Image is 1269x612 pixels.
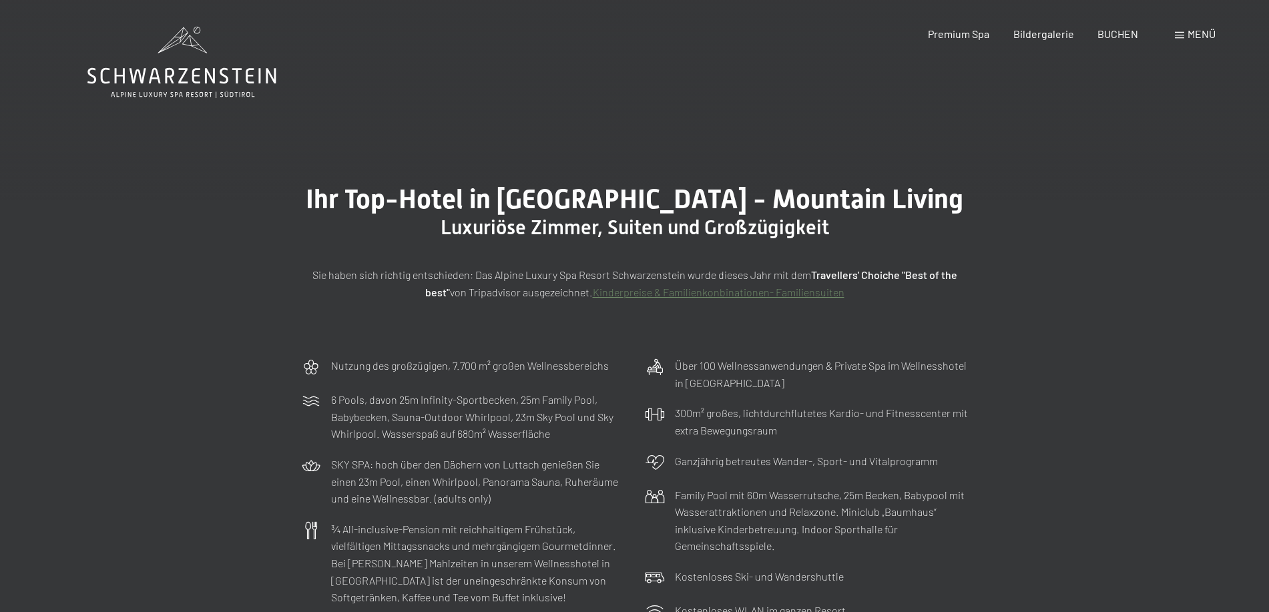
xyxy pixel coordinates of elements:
span: Ihr Top-Hotel in [GEOGRAPHIC_DATA] - Mountain Living [306,184,963,215]
p: ¾ All-inclusive-Pension mit reichhaltigem Frühstück, vielfältigen Mittagssnacks und mehrgängigem ... [331,521,625,606]
a: Bildergalerie [1013,27,1074,40]
span: Menü [1188,27,1216,40]
p: Family Pool mit 60m Wasserrutsche, 25m Becken, Babypool mit Wasserattraktionen und Relaxzone. Min... [675,487,969,555]
p: Sie haben sich richtig entschieden: Das Alpine Luxury Spa Resort Schwarzenstein wurde dieses Jahr... [301,266,969,300]
a: Premium Spa [928,27,989,40]
a: Kinderpreise & Familienkonbinationen- Familiensuiten [593,286,844,298]
span: Luxuriöse Zimmer, Suiten und Großzügigkeit [441,216,829,239]
p: 300m² großes, lichtdurchflutetes Kardio- und Fitnesscenter mit extra Bewegungsraum [675,404,969,438]
a: BUCHEN [1097,27,1138,40]
strong: Travellers' Choiche "Best of the best" [425,268,957,298]
p: SKY SPA: hoch über den Dächern von Luttach genießen Sie einen 23m Pool, einen Whirlpool, Panorama... [331,456,625,507]
p: Über 100 Wellnessanwendungen & Private Spa im Wellnesshotel in [GEOGRAPHIC_DATA] [675,357,969,391]
p: 6 Pools, davon 25m Infinity-Sportbecken, 25m Family Pool, Babybecken, Sauna-Outdoor Whirlpool, 23... [331,391,625,442]
p: Kostenloses Ski- und Wandershuttle [675,568,844,585]
p: Nutzung des großzügigen, 7.700 m² großen Wellnessbereichs [331,357,609,374]
p: Ganzjährig betreutes Wander-, Sport- und Vitalprogramm [675,452,938,470]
